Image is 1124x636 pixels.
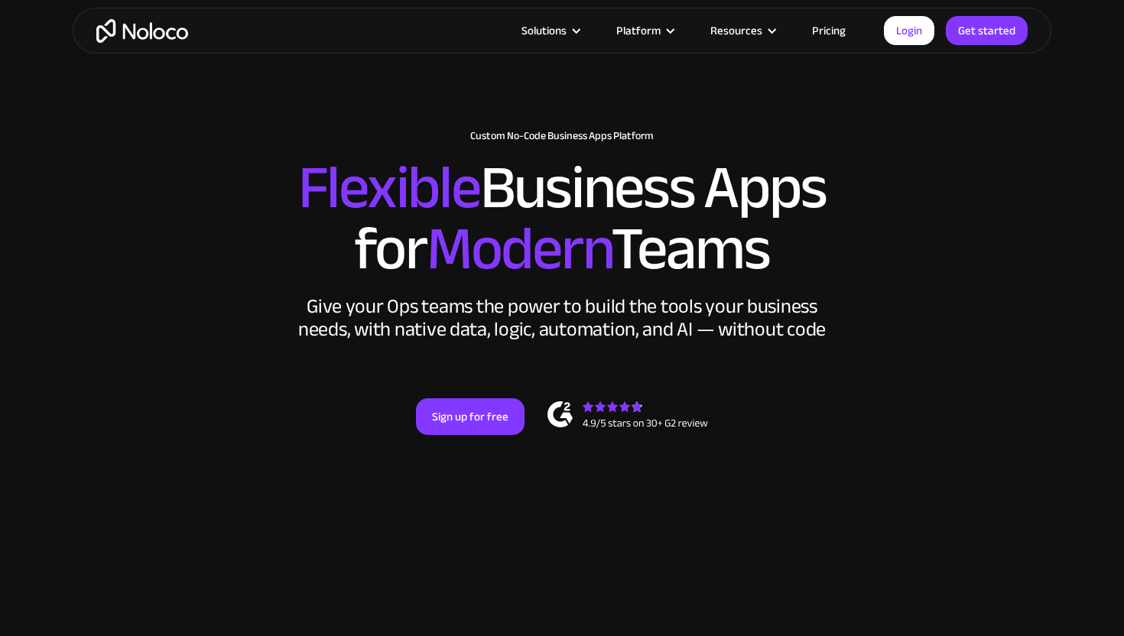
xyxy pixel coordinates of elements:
[946,16,1028,45] a: Get started
[88,157,1036,280] h2: Business Apps for Teams
[521,21,567,41] div: Solutions
[502,21,597,41] div: Solutions
[691,21,793,41] div: Resources
[416,398,525,435] a: Sign up for free
[710,21,762,41] div: Resources
[88,130,1036,142] h1: Custom No-Code Business Apps Platform
[597,21,691,41] div: Platform
[616,21,661,41] div: Platform
[427,192,611,306] span: Modern
[793,21,865,41] a: Pricing
[294,295,830,341] div: Give your Ops teams the power to build the tools your business needs, with native data, logic, au...
[298,131,480,245] span: Flexible
[884,16,934,45] a: Login
[96,19,188,43] a: home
